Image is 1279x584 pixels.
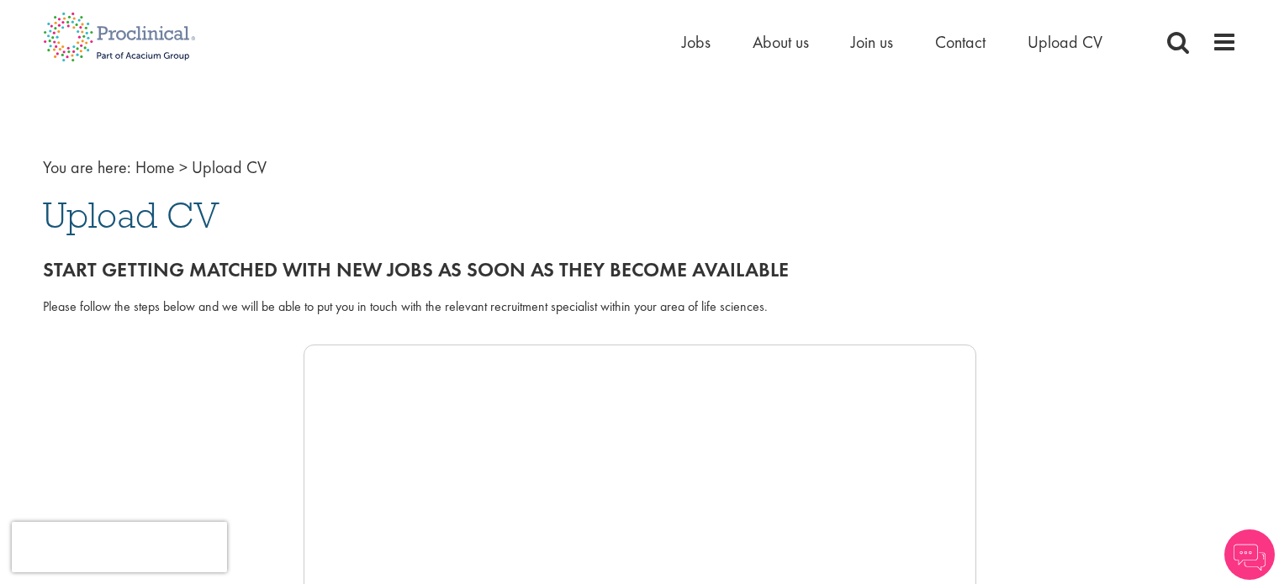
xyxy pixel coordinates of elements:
span: Upload CV [43,192,219,238]
a: Join us [851,31,893,53]
a: Upload CV [1028,31,1102,53]
img: Chatbot [1224,529,1275,580]
span: You are here: [43,156,131,178]
iframe: reCAPTCHA [12,522,227,572]
a: Contact [935,31,986,53]
a: breadcrumb link [135,156,175,178]
span: Upload CV [192,156,267,178]
a: About us [753,31,809,53]
div: Please follow the steps below and we will be able to put you in touch with the relevant recruitme... [43,297,1237,317]
h2: Start getting matched with new jobs as soon as they become available [43,259,1237,281]
a: Jobs [682,31,711,53]
span: > [179,156,188,178]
